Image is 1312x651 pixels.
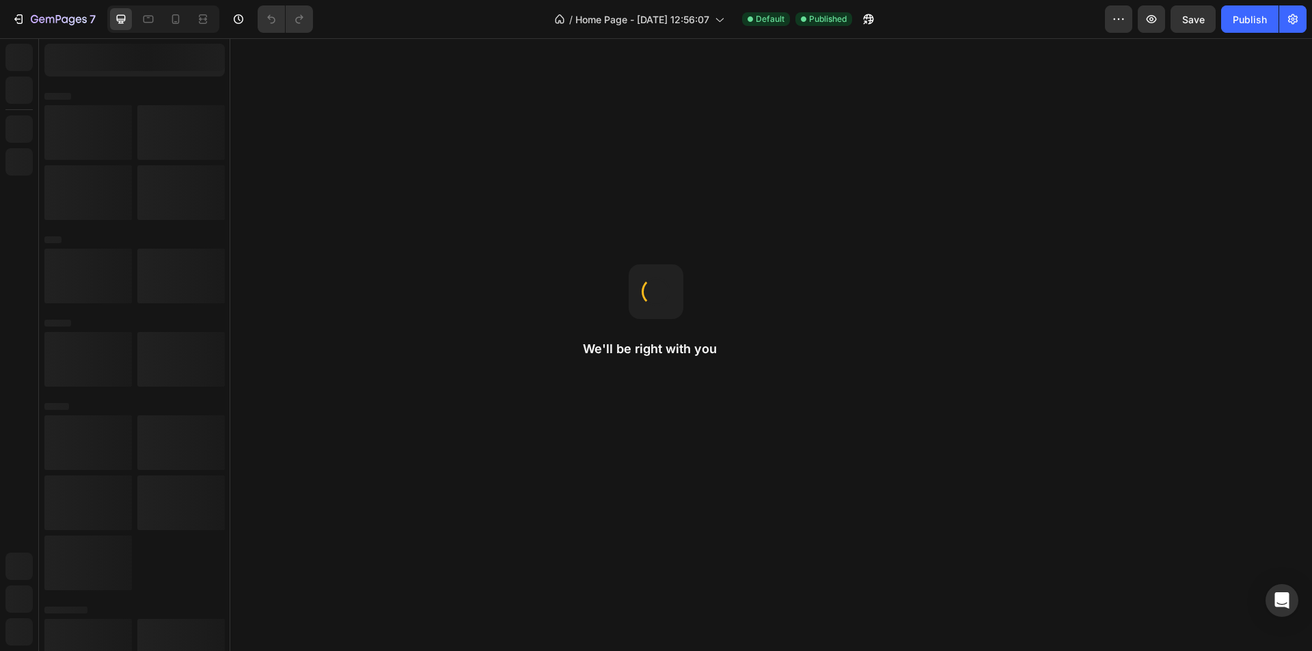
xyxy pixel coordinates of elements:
span: / [569,12,573,27]
button: Publish [1221,5,1279,33]
div: Open Intercom Messenger [1266,584,1298,617]
div: Undo/Redo [258,5,313,33]
span: Home Page - [DATE] 12:56:07 [575,12,709,27]
span: Published [809,13,847,25]
h2: We'll be right with you [583,341,729,357]
div: Publish [1233,12,1267,27]
p: 7 [90,11,96,27]
button: Save [1171,5,1216,33]
span: Default [756,13,784,25]
span: Save [1182,14,1205,25]
button: 7 [5,5,102,33]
